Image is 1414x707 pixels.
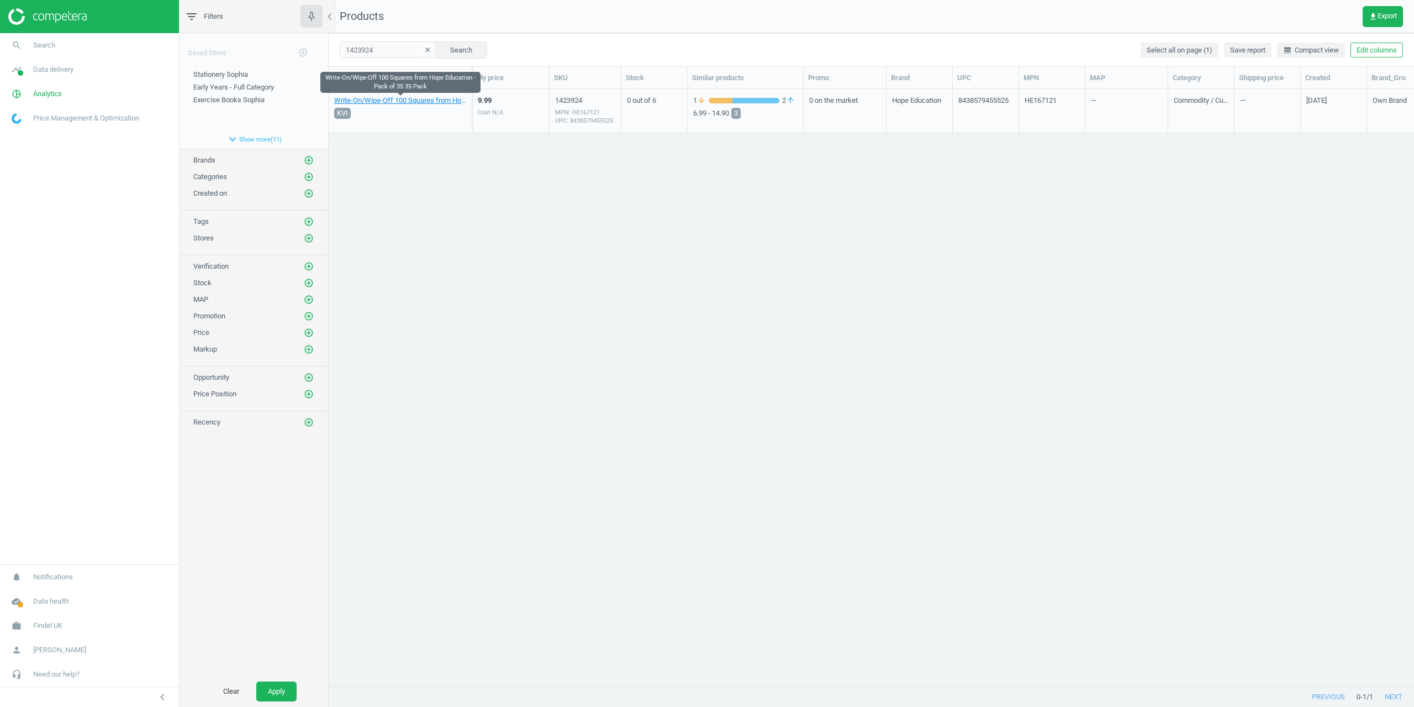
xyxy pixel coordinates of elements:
i: add_circle_outline [304,373,314,383]
span: Save report [1230,45,1265,55]
div: 1423924 [555,96,615,106]
i: work [6,615,27,636]
div: MPN [1023,73,1080,83]
span: Data health [33,596,69,606]
div: My price [477,73,545,83]
div: grid [329,89,1414,678]
span: Early Years - Full Category [193,83,274,91]
div: 6.99 - 14.90 [693,106,798,121]
i: chevron_left [156,690,169,704]
button: add_circle_outline [303,294,314,305]
div: 0 on the market [809,90,880,132]
span: Compact view [1283,45,1339,55]
button: previous [1300,687,1357,707]
span: Price [193,328,209,337]
i: add_circle_outline [304,233,314,243]
i: add_circle_outline [304,417,314,427]
button: add_circle_outline [303,171,314,182]
span: Analytics [33,89,62,99]
button: add_circle_outline [303,389,314,400]
div: Own Brand [1373,96,1407,132]
button: add_circle_outline [303,277,314,289]
div: Commodity / Curricular / Mathematics / Number-and-Place-Value [1174,96,1228,132]
span: Notifications [33,572,73,582]
i: get_app [1369,12,1378,21]
span: Data delivery [33,65,73,75]
span: Search [33,40,55,50]
div: Created [1305,73,1362,83]
button: add_circle_outline [303,261,314,272]
i: add_circle_outline [304,344,314,354]
button: Select all on page (1) [1141,43,1218,58]
i: notifications [6,567,27,588]
i: arrow_upward [786,96,795,106]
span: Filters [204,12,223,22]
span: KVI [337,108,348,119]
i: arrow_downward [697,96,706,106]
button: clear [419,43,436,58]
div: — [1091,96,1162,106]
span: Select all on page (1) [1147,45,1212,55]
i: add_circle_outline [304,188,314,198]
button: Save report [1224,43,1271,58]
button: expand_moreShow more(11) [180,130,328,149]
div: Brand [891,73,948,83]
div: 0 out of 6 [627,90,682,132]
img: ajHJNr6hYgQAAAAASUVORK5CYII= [8,8,87,25]
span: 2 [779,96,798,106]
i: add_circle_outline [304,295,314,305]
i: add_circle_outline [304,155,314,165]
button: add_circle_outline [303,372,314,383]
i: filter_list [185,10,198,23]
i: chevron_left [323,10,336,23]
div: 9.99 [478,96,503,106]
button: Apply [256,682,297,701]
span: Markup [193,345,217,353]
a: Write-On/Wipe-Off 100 Squares from Hope Education - Pack of 35 35 Pack [334,96,466,106]
span: Need our help? [33,669,80,679]
button: chevron_left [149,690,176,704]
div: Saved filters [180,33,328,64]
i: cloud_done [6,591,27,612]
span: Tags [193,217,209,226]
div: [DATE] [1306,96,1327,132]
div: Shipping price [1239,73,1296,83]
div: MAP [1090,73,1163,83]
button: add_circle_outline [303,417,314,428]
button: line_weightCompact view [1277,43,1345,58]
i: person [6,640,27,661]
i: add_circle_outline [304,311,314,321]
i: line_weight [1283,46,1292,55]
button: Clear [212,682,251,701]
span: Price Position [193,390,236,398]
div: UPC [957,73,1014,83]
i: clear [424,46,431,54]
span: Export [1369,12,1397,21]
div: HE167121 [1025,96,1057,132]
div: Stock [626,73,683,83]
img: wGWNvw8QSZomAAAAABJRU5ErkJggg== [12,113,22,124]
span: MAP [193,295,208,303]
div: Similar products [692,73,799,83]
button: add_circle_outline [303,327,314,338]
span: Promotion [193,312,225,320]
div: Category [1173,73,1230,83]
i: add_circle_outline [304,261,314,271]
span: Exercise Books Sophia [193,96,265,104]
span: Recency [193,418,220,426]
button: next [1373,687,1414,707]
div: Hope Education [892,96,941,132]
span: Verification [193,262,229,270]
button: add_circle_outline [292,41,314,64]
i: timeline [6,59,27,80]
span: Created on [193,189,227,197]
span: Price Management & Optimization [33,113,139,123]
i: add_circle_outline [304,278,314,288]
div: — [1240,90,1295,132]
button: Search [435,41,487,58]
span: 1 [693,96,709,106]
button: add_circle_outline [303,216,314,227]
button: Edit columns [1350,43,1403,58]
div: Promo [808,73,882,83]
i: headset_mic [6,664,27,685]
